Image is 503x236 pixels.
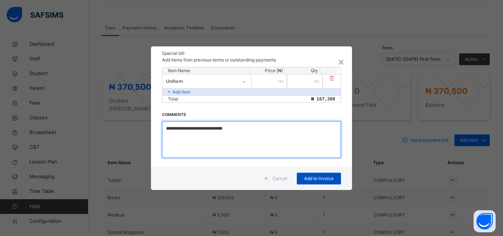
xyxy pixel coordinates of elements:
[168,67,244,74] p: Item Name
[252,67,283,74] p: Price [₦]
[338,54,345,69] div: ×
[287,67,318,74] p: Qty
[474,210,496,232] button: Open asap
[311,96,335,102] span: ₦ 167,300
[162,50,341,57] h3: Special bill
[166,78,238,85] div: Uniform
[162,57,341,63] p: Add items from previous terms or outstanding payments
[302,175,335,182] span: Add to invoice
[172,89,190,95] p: Add item
[162,112,186,118] label: Comments
[272,175,287,182] span: Cancel
[168,96,178,102] p: Total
